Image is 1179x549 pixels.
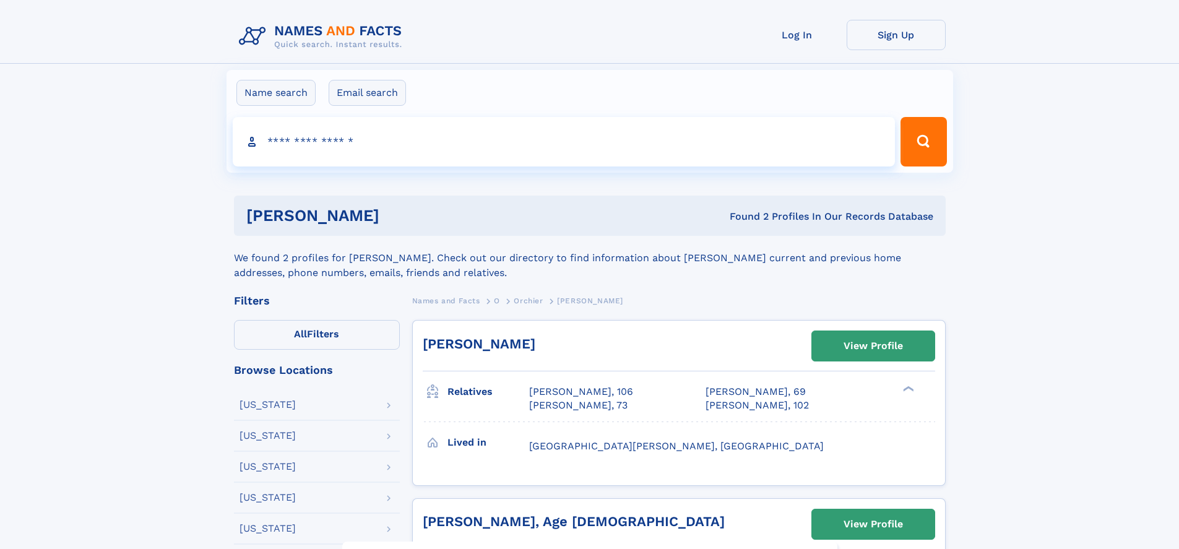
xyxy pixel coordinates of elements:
a: View Profile [812,331,935,361]
div: View Profile [844,510,903,538]
button: Search Button [900,117,946,166]
a: [PERSON_NAME], 102 [706,399,809,412]
a: [PERSON_NAME], 73 [529,399,628,412]
a: [PERSON_NAME], Age [DEMOGRAPHIC_DATA] [423,514,725,529]
h3: Relatives [447,381,529,402]
span: All [294,328,307,340]
a: O [494,293,500,308]
span: [PERSON_NAME] [557,296,623,305]
div: [US_STATE] [240,493,296,503]
a: Sign Up [847,20,946,50]
label: Filters [234,320,400,350]
div: [US_STATE] [240,524,296,534]
a: Log In [748,20,847,50]
a: View Profile [812,509,935,539]
div: [US_STATE] [240,400,296,410]
div: ❯ [900,385,915,393]
a: [PERSON_NAME], 69 [706,385,806,399]
a: Orchier [514,293,543,308]
div: Found 2 Profiles In Our Records Database [555,210,933,223]
a: [PERSON_NAME] [423,336,535,352]
div: [US_STATE] [240,431,296,441]
h3: Lived in [447,432,529,453]
h1: [PERSON_NAME] [246,208,555,223]
span: Orchier [514,296,543,305]
div: We found 2 profiles for [PERSON_NAME]. Check out our directory to find information about [PERSON_... [234,236,946,280]
div: [US_STATE] [240,462,296,472]
div: View Profile [844,332,903,360]
span: O [494,296,500,305]
div: Browse Locations [234,365,400,376]
input: search input [233,117,896,166]
span: [GEOGRAPHIC_DATA][PERSON_NAME], [GEOGRAPHIC_DATA] [529,440,824,452]
label: Email search [329,80,406,106]
a: [PERSON_NAME], 106 [529,385,633,399]
label: Name search [236,80,316,106]
a: Names and Facts [412,293,480,308]
img: Logo Names and Facts [234,20,412,53]
div: Filters [234,295,400,306]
